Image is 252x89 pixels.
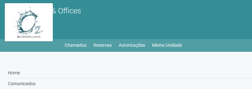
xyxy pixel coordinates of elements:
a: Chamados [65,41,86,50]
a: Reservas [93,41,112,50]
a: Minha Unidade [152,41,182,50]
img: logo.jpg [5,3,53,41]
a: Autorizações [119,41,145,50]
span: O2 Corporate & Offices [5,6,81,15]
